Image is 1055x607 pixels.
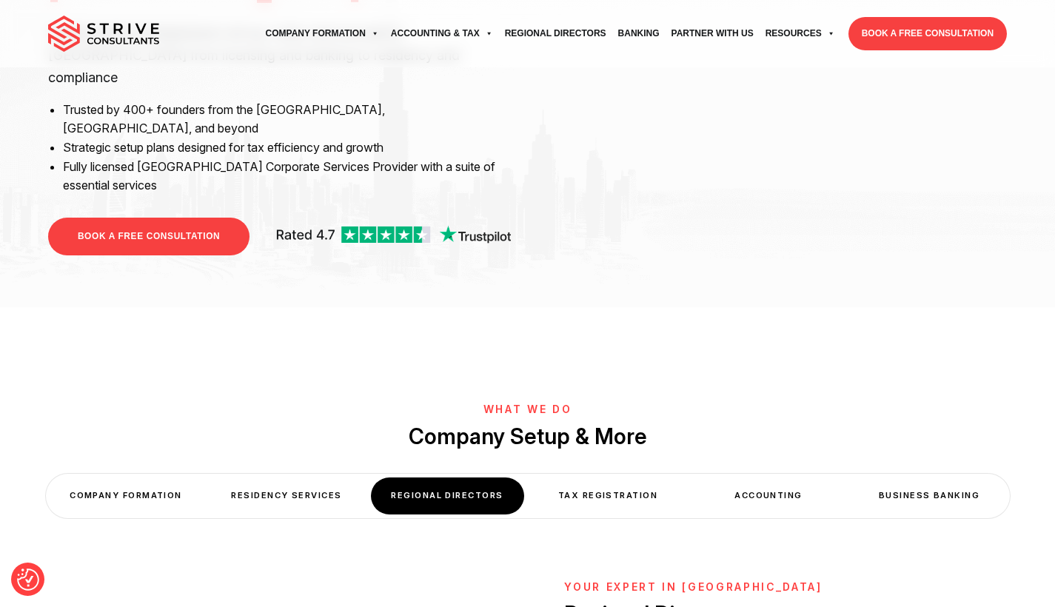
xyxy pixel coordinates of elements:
[260,13,385,54] a: Company Formation
[760,13,841,54] a: Resources
[63,138,517,158] li: Strategic setup plans designed for tax efficiency and growth
[499,13,612,54] a: Regional Directors
[564,581,1018,594] h6: YOUR EXPERT IN [GEOGRAPHIC_DATA]
[612,13,666,54] a: Banking
[48,16,159,53] img: main-logo.svg
[63,101,517,138] li: Trusted by 400+ founders from the [GEOGRAPHIC_DATA], [GEOGRAPHIC_DATA], and beyond
[666,13,760,54] a: Partner with Us
[17,569,39,591] button: Consent Preferences
[17,569,39,591] img: Revisit consent button
[848,17,1007,50] a: BOOK A FREE CONSULTATION
[63,158,517,195] li: Fully licensed [GEOGRAPHIC_DATA] Corporate Services Provider with a suite of essential services
[371,477,524,514] div: Regional Directors
[692,477,845,514] div: Accounting
[853,477,1006,514] div: Business Banking
[48,218,249,255] a: BOOK A FREE CONSULTATION
[50,477,203,514] div: COMPANY FORMATION
[532,477,685,514] div: Tax Registration
[210,477,364,514] div: Residency Services
[385,13,499,54] a: Accounting & Tax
